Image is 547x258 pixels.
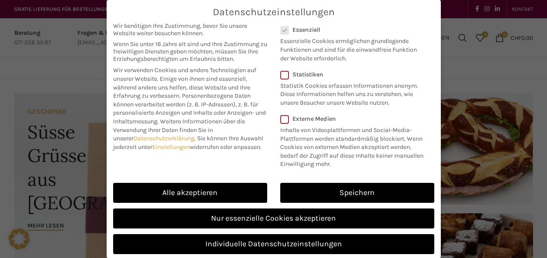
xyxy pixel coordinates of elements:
[280,78,423,107] p: Statistik Cookies erfassen Informationen anonym. Diese Informationen helfen uns zu verstehen, wie...
[113,66,256,99] span: Wir verwenden Cookies und andere Technologien auf unserer Website. Einige von ihnen sind essenzie...
[152,143,190,151] a: Einstellungen
[280,183,434,203] a: Speichern
[213,7,335,18] span: Datenschutzeinstellungen
[280,71,423,78] label: Statistiken
[113,22,267,37] span: Wir benötigen Ihre Zustimmung, bevor Sie unsere Website weiter besuchen können.
[280,122,429,169] p: Inhalte von Videoplattformen und Social-Media-Plattformen werden standardmäßig blockiert. Wenn Co...
[113,183,267,203] a: Alle akzeptieren
[113,92,266,125] span: Personenbezogene Daten können verarbeitet werden (z. B. IP-Adressen), z. B. für personalisierte A...
[113,118,245,142] span: Weitere Informationen über die Verwendung Ihrer Daten finden Sie in unserer .
[280,33,423,63] p: Essenzielle Cookies ermöglichen grundlegende Funktionen und sind für die einwandfreie Funktion de...
[113,40,267,63] span: Wenn Sie unter 16 Jahre alt sind und Ihre Zustimmung zu freiwilligen Diensten geben möchten, müss...
[280,26,423,33] label: Essenziell
[134,135,195,142] a: Datenschutzerklärung
[113,135,263,151] span: Sie können Ihre Auswahl jederzeit unter widerrufen oder anpassen.
[113,234,434,254] a: Individuelle Datenschutzeinstellungen
[113,208,434,228] a: Nur essenzielle Cookies akzeptieren
[280,115,429,122] label: Externe Medien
